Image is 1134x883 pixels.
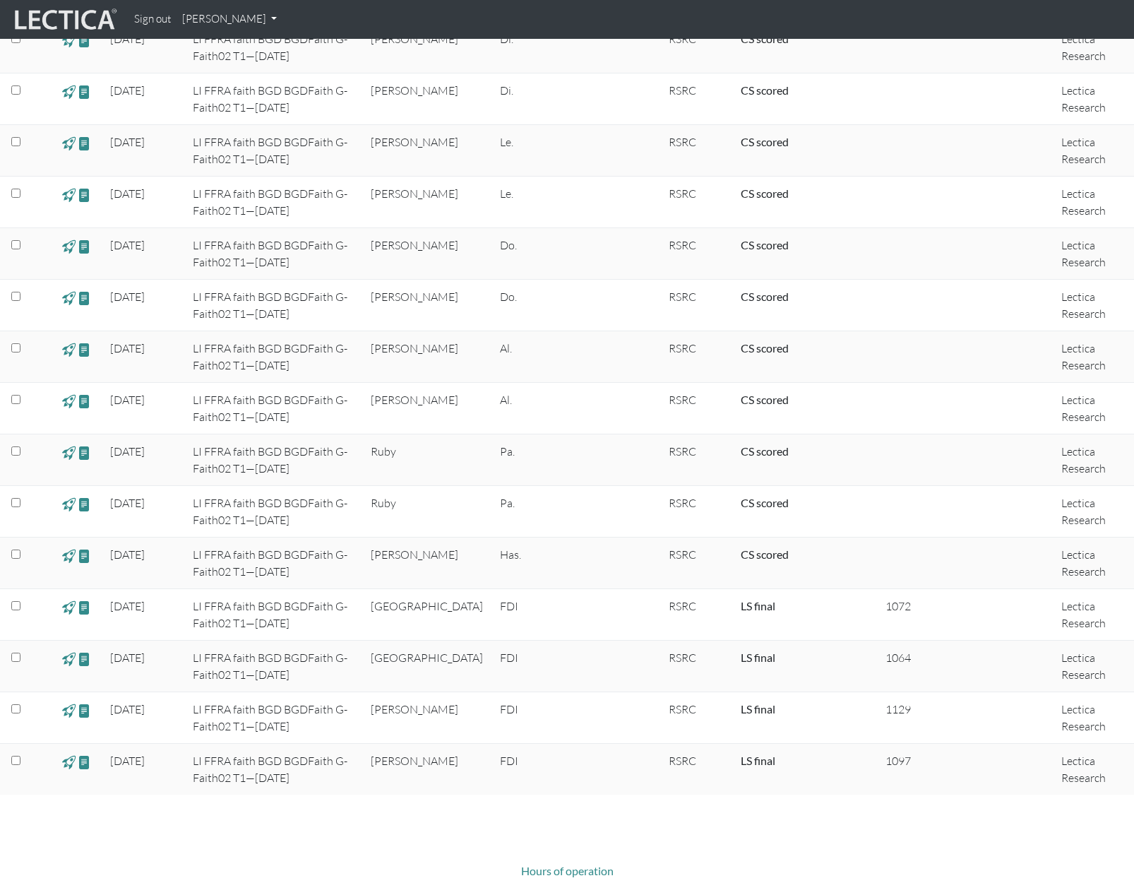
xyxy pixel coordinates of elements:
[491,73,598,125] td: Di.
[102,744,184,795] td: [DATE]
[1053,486,1134,538] td: Lectica Research
[491,177,598,228] td: Le.
[62,135,76,151] span: view
[184,383,362,434] td: LI FFRA faith BGD BGDFaith G-Faith02 T1—[DATE]
[78,444,91,461] span: view
[1053,641,1134,692] td: Lectica Research
[491,641,598,692] td: FDI
[62,754,76,770] span: view
[741,290,789,303] a: Completed = assessment has been completed; CS scored = assessment has been CLAS scored; LS scored...
[78,341,91,357] span: view
[362,538,491,589] td: [PERSON_NAME]
[491,434,598,486] td: Pa.
[102,692,184,744] td: [DATE]
[362,486,491,538] td: Ruby
[362,177,491,228] td: [PERSON_NAME]
[102,125,184,177] td: [DATE]
[491,486,598,538] td: Pa.
[741,754,775,767] a: Completed = assessment has been completed; CS scored = assessment has been CLAS scored; LS scored...
[1053,125,1134,177] td: Lectica Research
[62,496,76,512] span: view
[741,496,789,509] a: Completed = assessment has been completed; CS scored = assessment has been CLAS scored; LS scored...
[62,599,76,615] span: view
[62,290,76,306] span: view
[184,331,362,383] td: LI FFRA faith BGD BGDFaith G-Faith02 T1—[DATE]
[62,238,76,254] span: view
[362,744,491,795] td: [PERSON_NAME]
[1053,228,1134,280] td: Lectica Research
[78,547,91,564] span: view
[885,754,911,768] span: 1097
[741,238,789,251] a: Completed = assessment has been completed; CS scored = assessment has been CLAS scored; LS scored...
[660,22,732,73] td: RSRC
[62,32,76,48] span: view
[660,641,732,692] td: RSRC
[660,125,732,177] td: RSRC
[62,341,76,357] span: view
[78,186,91,203] span: view
[62,393,76,409] span: view
[660,228,732,280] td: RSRC
[1053,538,1134,589] td: Lectica Research
[102,434,184,486] td: [DATE]
[660,486,732,538] td: RSRC
[660,383,732,434] td: RSRC
[102,589,184,641] td: [DATE]
[660,538,732,589] td: RSRC
[1053,744,1134,795] td: Lectica Research
[78,651,91,667] span: view
[102,22,184,73] td: [DATE]
[362,280,491,331] td: [PERSON_NAME]
[78,393,91,409] span: view
[362,434,491,486] td: Ruby
[741,599,775,612] a: Completed = assessment has been completed; CS scored = assessment has been CLAS scored; LS scored...
[660,177,732,228] td: RSRC
[184,125,362,177] td: LI FFRA faith BGD BGDFaith G-Faith02 T1—[DATE]
[741,186,789,200] a: Completed = assessment has been completed; CS scored = assessment has been CLAS scored; LS scored...
[741,135,789,148] a: Completed = assessment has been completed; CS scored = assessment has been CLAS scored; LS scored...
[362,331,491,383] td: [PERSON_NAME]
[491,228,598,280] td: Do.
[184,538,362,589] td: LI FFRA faith BGD BGDFaith G-Faith02 T1—[DATE]
[1053,434,1134,486] td: Lectica Research
[660,280,732,331] td: RSRC
[62,83,76,100] span: view
[11,6,117,33] img: lecticalive
[491,383,598,434] td: Al.
[102,280,184,331] td: [DATE]
[491,280,598,331] td: Do.
[78,135,91,151] span: view
[184,73,362,125] td: LI FFRA faith BGD BGDFaith G-Faith02 T1—[DATE]
[102,486,184,538] td: [DATE]
[491,22,598,73] td: Di.
[78,599,91,615] span: view
[1053,22,1134,73] td: Lectica Research
[78,290,91,306] span: view
[1053,177,1134,228] td: Lectica Research
[362,73,491,125] td: [PERSON_NAME]
[741,341,789,355] a: Completed = assessment has been completed; CS scored = assessment has been CLAS scored; LS scored...
[491,331,598,383] td: Al.
[184,589,362,641] td: LI FFRA faith BGD BGDFaith G-Faith02 T1—[DATE]
[1053,331,1134,383] td: Lectica Research
[62,651,76,667] span: view
[741,651,775,664] a: Completed = assessment has been completed; CS scored = assessment has been CLAS scored; LS scored...
[660,692,732,744] td: RSRC
[102,228,184,280] td: [DATE]
[62,702,76,718] span: view
[62,186,76,203] span: view
[102,538,184,589] td: [DATE]
[184,280,362,331] td: LI FFRA faith BGD BGDFaith G-Faith02 T1—[DATE]
[491,589,598,641] td: FDI
[362,228,491,280] td: [PERSON_NAME]
[78,754,91,770] span: view
[184,486,362,538] td: LI FFRA faith BGD BGDFaith G-Faith02 T1—[DATE]
[660,744,732,795] td: RSRC
[78,32,91,48] span: view
[184,744,362,795] td: LI FFRA faith BGD BGDFaith G-Faith02 T1—[DATE]
[491,744,598,795] td: FDI
[102,383,184,434] td: [DATE]
[885,702,911,716] span: 1129
[78,83,91,100] span: view
[78,238,91,254] span: view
